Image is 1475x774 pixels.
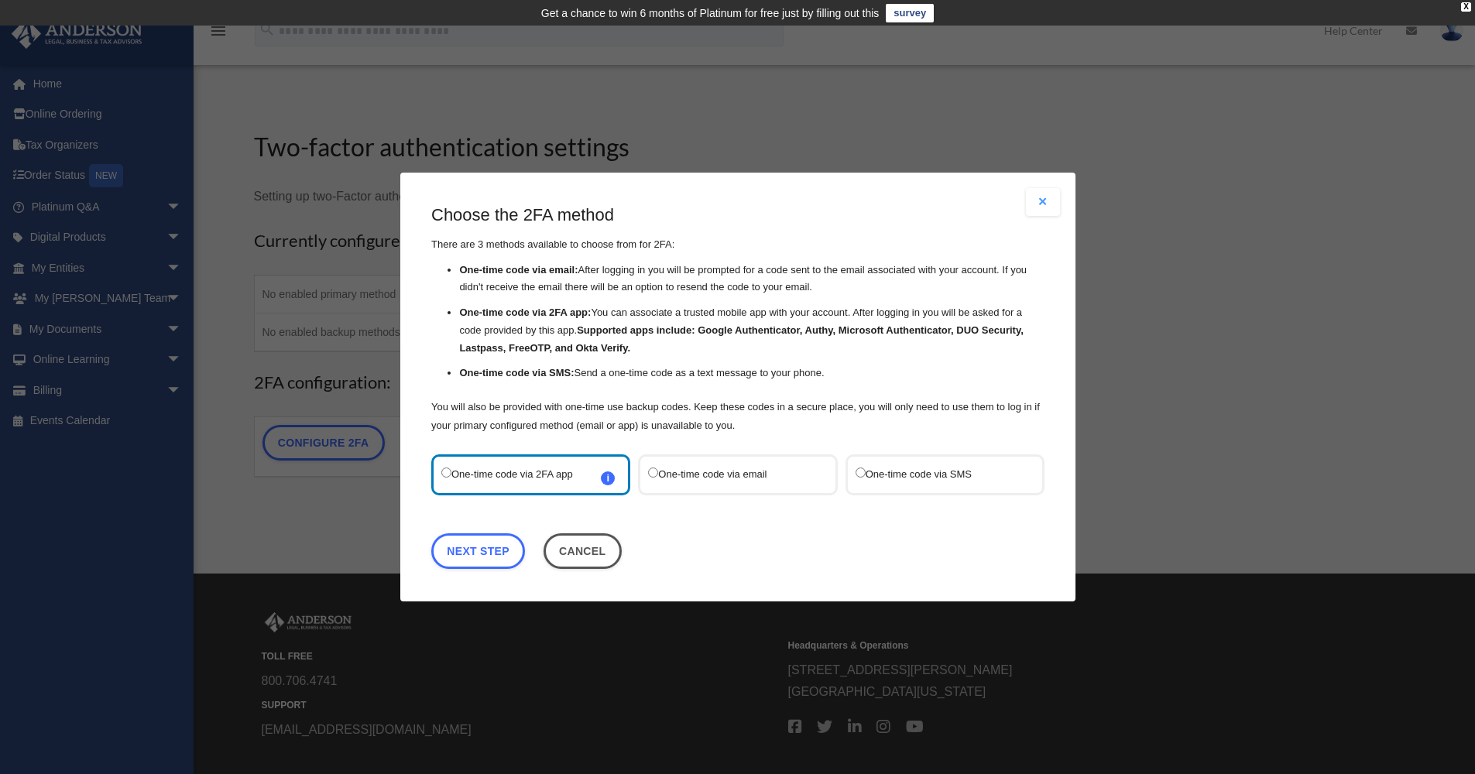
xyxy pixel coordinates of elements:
label: One-time code via email [648,464,811,485]
div: Get a chance to win 6 months of Platinum for free just by filling out this [541,4,880,22]
div: There are 3 methods available to choose from for 2FA: [431,204,1045,435]
strong: Supported apps include: Google Authenticator, Authy, Microsoft Authenticator, DUO Security, Lastp... [459,324,1023,354]
a: Next Step [431,533,525,569]
li: You can associate a trusted mobile app with your account. After logging in you will be asked for ... [459,304,1045,357]
div: close [1461,2,1471,12]
li: Send a one-time code as a text message to your phone. [459,365,1045,383]
h3: Choose the 2FA method [431,204,1045,228]
input: One-time code via 2FA appi [441,467,451,478]
button: Close modal [1026,188,1060,216]
li: After logging in you will be prompted for a code sent to the email associated with your account. ... [459,262,1045,297]
strong: One-time code via 2FA app: [459,307,591,318]
p: You will also be provided with one-time use backup codes. Keep these codes in a secure place, you... [431,398,1045,435]
span: i [601,471,615,485]
label: One-time code via 2FA app [441,464,605,485]
input: One-time code via SMS [855,467,865,478]
label: One-time code via SMS [855,464,1018,485]
a: survey [886,4,934,22]
input: One-time code via email [648,467,658,478]
button: Close this dialog window [543,533,621,569]
strong: One-time code via SMS: [459,368,574,379]
strong: One-time code via email: [459,264,578,276]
